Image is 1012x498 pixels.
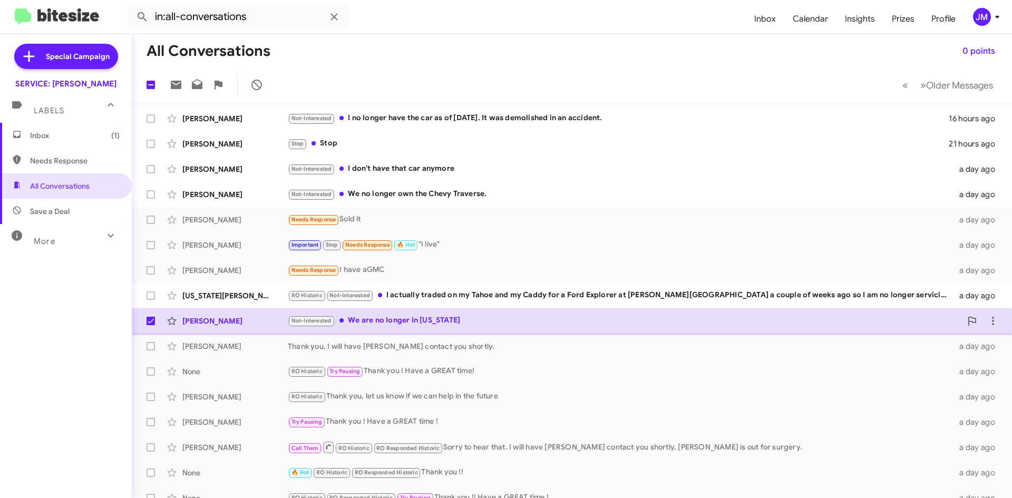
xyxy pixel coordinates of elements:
[897,74,999,96] nav: Page navigation example
[147,43,270,60] h1: All Conversations
[182,341,288,351] div: [PERSON_NAME]
[973,8,991,26] div: JM
[926,80,993,91] span: Older Messages
[288,163,953,175] div: I don't have that car anymore
[291,165,332,172] span: Not-Interested
[954,42,1004,61] button: 0 points
[288,239,953,251] div: "I live"
[291,241,319,248] span: Important
[128,4,349,30] input: Search
[30,181,90,191] span: All Conversations
[291,115,332,122] span: Not-Interested
[291,469,309,476] span: 🔥 Hot
[182,467,288,478] div: None
[34,106,64,115] span: Labels
[962,42,995,61] span: 0 points
[182,366,288,377] div: None
[182,316,288,326] div: [PERSON_NAME]
[46,51,110,62] span: Special Campaign
[182,214,288,225] div: [PERSON_NAME]
[329,368,360,375] span: Try Pausing
[836,4,883,34] a: Insights
[291,216,336,223] span: Needs Response
[182,265,288,276] div: [PERSON_NAME]
[953,442,1004,453] div: a day ago
[34,237,55,246] span: More
[953,265,1004,276] div: a day ago
[953,164,1004,174] div: a day ago
[182,290,288,301] div: [US_STATE][PERSON_NAME]
[326,241,338,248] span: Stop
[288,466,953,479] div: Thank you !!
[30,155,120,166] span: Needs Response
[376,445,440,452] span: RO Responded Historic
[338,445,369,452] span: RO Historic
[288,188,953,200] div: We no longer own the Chevy Traverse.
[288,365,953,377] div: Thank you ! Have a GREAT time!
[15,79,116,89] div: SERVICE: [PERSON_NAME]
[288,416,953,428] div: Thank you ! Have a GREAT time !
[949,113,1004,124] div: 16 hours ago
[746,4,784,34] a: Inbox
[397,241,415,248] span: 🔥 Hot
[30,130,120,141] span: Inbox
[953,240,1004,250] div: a day ago
[182,442,288,453] div: [PERSON_NAME]
[291,418,322,425] span: Try Pausing
[953,214,1004,225] div: a day ago
[883,4,923,34] a: Prizes
[288,289,953,301] div: I actually traded on my Tahoe and my Caddy for a Ford Explorer at [PERSON_NAME][GEOGRAPHIC_DATA] ...
[182,164,288,174] div: [PERSON_NAME]
[288,112,949,124] div: I no longer have the car as of [DATE]. It was demolished in an accident.
[288,390,953,403] div: Thank you, let us know if we can help in the future
[291,191,332,198] span: Not-Interested
[953,341,1004,351] div: a day ago
[920,79,926,92] span: »
[14,44,118,69] a: Special Campaign
[291,445,319,452] span: Call Them
[953,467,1004,478] div: a day ago
[182,139,288,149] div: [PERSON_NAME]
[291,368,323,375] span: RO Historic
[355,469,418,476] span: RO Responded Historic
[288,213,953,226] div: Sold it
[288,315,961,327] div: We are no longer in [US_STATE]
[288,138,949,150] div: Stop
[316,469,347,476] span: RO Historic
[784,4,836,34] a: Calendar
[291,317,332,324] span: Not-Interested
[914,74,999,96] button: Next
[949,139,1004,149] div: 21 hours ago
[291,292,323,299] span: RO Historic
[182,240,288,250] div: [PERSON_NAME]
[30,206,70,217] span: Save a Deal
[953,189,1004,200] div: a day ago
[345,241,390,248] span: Needs Response
[953,392,1004,402] div: a day ago
[953,290,1004,301] div: a day ago
[288,441,953,454] div: Sorry to hear that. I will have [PERSON_NAME] contact you shortly, [PERSON_NAME] is out for surgery.
[288,341,953,351] div: Thank you. I will have [PERSON_NAME] contact you shortly.
[182,113,288,124] div: [PERSON_NAME]
[182,417,288,427] div: [PERSON_NAME]
[329,292,370,299] span: Not-Interested
[291,267,336,274] span: Needs Response
[291,140,304,147] span: Stop
[964,8,1000,26] button: JM
[182,189,288,200] div: [PERSON_NAME]
[288,264,953,276] div: I have aGMC
[291,393,323,400] span: RO Historic
[902,79,908,92] span: «
[953,366,1004,377] div: a day ago
[182,392,288,402] div: [PERSON_NAME]
[896,74,914,96] button: Previous
[923,4,964,34] a: Profile
[953,417,1004,427] div: a day ago
[111,130,120,141] span: (1)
